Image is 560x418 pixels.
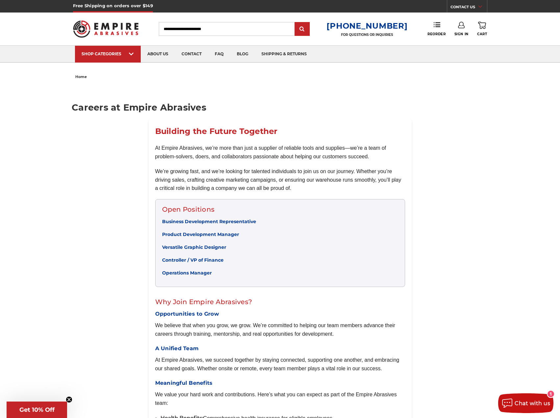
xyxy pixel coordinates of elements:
div: Get 10% OffClose teaser [7,402,67,418]
h3: Meaningful Benefits [155,379,405,387]
div: SHOP CATEGORIES [82,51,134,56]
a: blog [230,46,255,63]
a: Operations Manager [162,270,212,276]
p: We believe that when you grow, we grow. We’re committed to helping our team members advance their... [155,321,405,338]
p: At Empire Abrasives, we’re more than just a supplier of reliable tools and supplies—we’re a team ... [155,144,405,161]
span: Chat with us [515,400,550,406]
span: Sign In [454,32,469,36]
a: faq [208,46,230,63]
a: shipping & returns [255,46,313,63]
h1: Building the Future Together [155,125,405,137]
a: Versatile Graphic Designer [162,244,226,250]
p: We value your hard work and contributions. Here’s what you can expect as part of the Empire Abras... [155,390,405,407]
a: CONTACT US [450,3,487,13]
h1: Careers at Empire Abrasives [72,103,488,112]
h3: A Unified Team [155,345,405,353]
a: Cart [477,22,487,36]
a: [PHONE_NUMBER] [327,21,407,31]
p: FOR QUESTIONS OR INQUIRIES [327,33,407,37]
a: Reorder [427,22,446,36]
a: about us [141,46,175,63]
p: At Empire Abrasives, we succeed together by staying connected, supporting one another, and embrac... [155,356,405,373]
span: home [75,74,87,79]
span: Reorder [427,32,446,36]
span: Get 10% Off [19,406,55,413]
a: contact [175,46,208,63]
p: We’re growing fast, and we’re looking for talented individuals to join us on our journey. Whether... [155,167,405,193]
button: Chat with us [498,393,553,413]
h2: Why Join Empire Abrasives? [155,297,405,307]
img: Empire Abrasives [73,16,139,42]
span: Cart [477,32,487,36]
a: Product Development Manager [162,231,239,237]
h3: Opportunities to Grow [155,310,405,318]
button: Close teaser [66,396,72,403]
input: Submit [296,23,309,36]
a: Business Development Representative [162,219,256,224]
h2: Open Positions [162,204,398,214]
div: 1 [548,391,554,397]
a: Controller / VP of Finance [162,257,224,263]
